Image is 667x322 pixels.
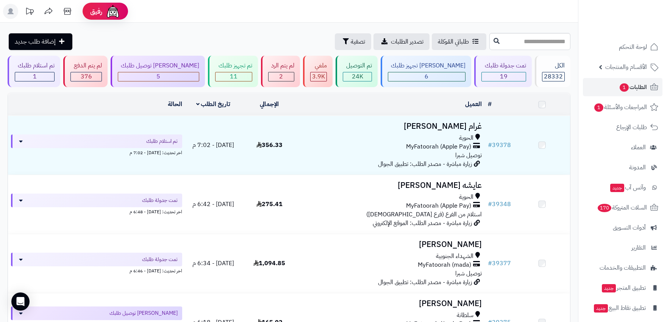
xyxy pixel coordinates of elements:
span: [PERSON_NAME] توصيل طلبك [109,309,178,317]
span: 1,094.85 [253,259,285,268]
span: تصفية [351,37,365,46]
span: MyFatoorah (Apple Pay) [406,202,471,210]
div: لم يتم الدفع [70,61,102,70]
div: 3873 [311,72,326,81]
span: 376 [81,72,92,81]
span: الحوية [459,134,473,142]
a: العملاء [583,138,662,156]
div: [PERSON_NAME] توصيل طلبك [118,61,199,70]
span: 275.41 [256,200,283,209]
div: ملغي [310,61,327,70]
a: طلبات الإرجاع [583,118,662,136]
span: إضافة طلب جديد [15,37,56,46]
span: 6 [425,72,428,81]
span: الطلبات [619,82,647,92]
span: 19 [500,72,508,81]
span: تمت جدولة طلبك [142,197,178,204]
span: زيارة مباشرة - مصدر الطلب: تطبيق الجوال [378,159,472,169]
span: جديد [610,184,624,192]
div: 1 [15,72,54,81]
span: المراجعات والأسئلة [594,102,647,113]
a: الطلبات1 [583,78,662,96]
h3: عايشه [PERSON_NAME] [300,181,481,190]
span: 1 [620,83,629,92]
a: الكل28332 [533,56,572,87]
a: وآتس آبجديد [583,178,662,197]
a: لم يتم الرد 2 [259,56,301,87]
a: #39377 [488,259,511,268]
span: لوحة التحكم [619,42,647,52]
a: #39378 [488,141,511,150]
a: تمت جدولة طلبك 19 [473,56,533,87]
span: تطبيق المتجر [601,283,646,293]
span: 1 [594,103,603,112]
span: المدونة [629,162,646,173]
span: توصيل شبرا [455,269,482,278]
span: [DATE] - 6:42 م [192,200,234,209]
h3: [PERSON_NAME] [300,299,481,308]
div: اخر تحديث: [DATE] - 7:02 م [11,148,182,156]
span: التقارير [631,242,646,253]
span: جديد [602,284,616,292]
a: الحالة [168,100,182,109]
a: طلباتي المُوكلة [432,33,486,50]
a: [PERSON_NAME] تجهيز طلبك 6 [379,56,473,87]
a: # [488,100,492,109]
img: ai-face.png [105,4,120,19]
span: 11 [230,72,237,81]
span: زيارة مباشرة - مصدر الطلب: الموقع الإلكتروني [373,219,472,228]
div: تم تجهيز طلبك [215,61,252,70]
span: MyFatoorah (Apple Pay) [406,142,471,151]
span: 3.9K [312,72,325,81]
a: تصدير الطلبات [373,33,430,50]
span: توصيل شبرا [455,151,482,160]
a: لوحة التحكم [583,38,662,56]
span: [DATE] - 6:34 م [192,259,234,268]
span: طلباتي المُوكلة [438,37,469,46]
a: [PERSON_NAME] توصيل طلبك 5 [109,56,206,87]
div: تم التوصيل [343,61,372,70]
span: التطبيقات والخدمات [600,263,646,273]
span: [DATE] - 7:02 م [192,141,234,150]
span: # [488,200,492,209]
a: التطبيقات والخدمات [583,259,662,277]
div: اخر تحديث: [DATE] - 6:46 م [11,266,182,274]
a: تطبيق المتجرجديد [583,279,662,297]
span: 24K [352,72,363,81]
span: سلطانة [457,311,473,320]
div: 6 [388,72,465,81]
div: تم استلام طلبك [15,61,55,70]
a: المدونة [583,158,662,177]
a: ملغي 3.9K [301,56,334,87]
div: Open Intercom Messenger [11,292,30,311]
span: 170 [598,204,611,212]
span: 5 [156,72,160,81]
span: 28332 [544,72,563,81]
a: تم استلام طلبك 1 [6,56,62,87]
span: تصدير الطلبات [391,37,423,46]
a: #39348 [488,200,511,209]
span: رفيق [90,7,102,16]
span: الحوية [459,193,473,202]
span: 2 [279,72,283,81]
a: إضافة طلب جديد [9,33,72,50]
span: وآتس آب [609,182,646,193]
a: تطبيق نقاط البيعجديد [583,299,662,317]
span: العملاء [631,142,646,153]
a: الإجمالي [260,100,279,109]
span: استلام من الفرع (فرع [DEMOGRAPHIC_DATA]) [366,210,482,219]
span: زيارة مباشرة - مصدر الطلب: تطبيق الجوال [378,278,472,287]
div: 5 [118,72,199,81]
div: 11 [216,72,251,81]
a: تحديثات المنصة [20,4,39,21]
span: 356.33 [256,141,283,150]
div: تمت جدولة طلبك [481,61,526,70]
span: تطبيق نقاط البيع [593,303,646,313]
div: 24039 [343,72,371,81]
span: الأقسام والمنتجات [605,62,647,72]
div: 376 [71,72,101,81]
span: 1 [33,72,37,81]
a: لم يتم الدفع 376 [62,56,109,87]
span: # [488,141,492,150]
a: أدوات التسويق [583,219,662,237]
